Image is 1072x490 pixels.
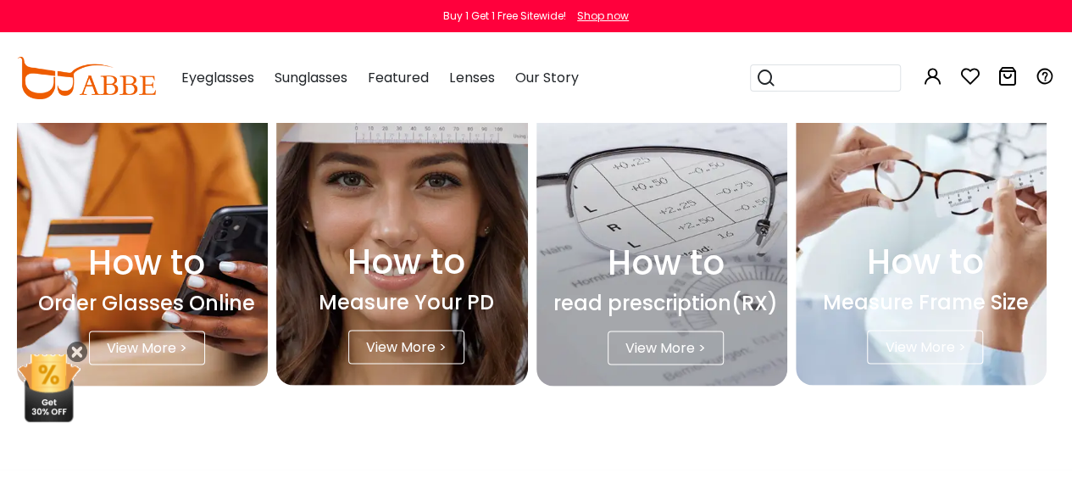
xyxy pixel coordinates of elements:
[536,104,796,387] a: How to read prescription(RX) View More >
[569,8,629,23] a: Shop now
[514,68,578,87] span: Our Story
[276,104,536,386] a: How to Measure Your PD View More >
[276,287,536,318] div: Measure Your PD
[449,68,494,87] span: Lenses
[17,237,276,288] div: How to
[796,104,1055,387] a: How to Measure Frame Size View More >
[536,237,796,288] div: How to
[276,237,536,287] div: How to
[867,331,983,365] div: View More >
[608,331,724,365] div: View More >
[368,68,429,87] span: Featured
[796,237,1055,287] div: How to
[577,8,629,24] div: Shop now
[89,331,205,365] div: View More >
[17,288,276,319] div: Order Glasses Online
[17,354,81,422] img: mini welcome offer
[536,288,796,319] div: read prescription(RX)
[17,57,156,99] img: abbeglasses.com
[17,104,276,387] a: How to Order Glasses Online View More >
[796,287,1055,318] div: Measure Frame Size
[348,331,464,365] div: View More >
[181,68,254,87] span: Eyeglasses
[275,68,347,87] span: Sunglasses
[443,8,566,24] div: Buy 1 Get 1 Free Sitewide!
